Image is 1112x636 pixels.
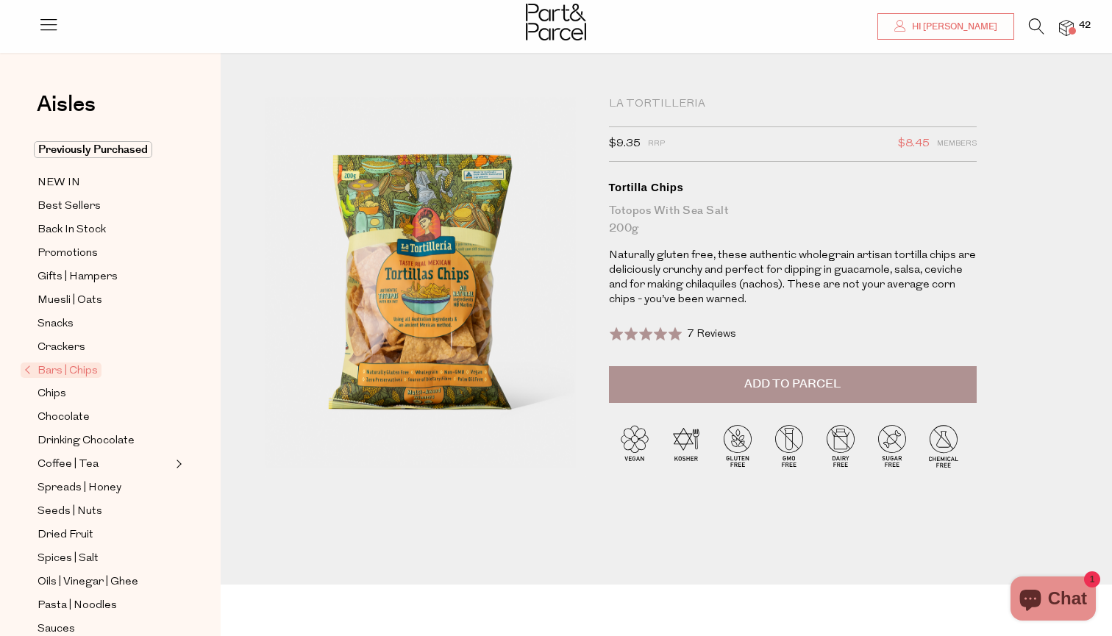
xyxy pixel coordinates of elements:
[648,135,665,154] span: RRP
[34,141,152,158] span: Previously Purchased
[38,408,171,426] a: Chocolate
[37,88,96,121] span: Aisles
[609,97,977,112] div: La Tortilleria
[609,420,660,471] img: P_P-ICONS-Live_Bec_V11_Vegan.svg
[38,502,171,521] a: Seeds | Nuts
[937,135,977,154] span: Members
[38,479,171,497] a: Spreads | Honey
[38,291,171,310] a: Muesli | Oats
[38,221,106,239] span: Back In Stock
[21,362,101,378] span: Bars | Chips
[38,526,93,544] span: Dried Fruit
[172,455,182,473] button: Expand/Collapse Coffee | Tea
[609,135,641,154] span: $9.35
[763,420,815,471] img: P_P-ICONS-Live_Bec_V11_GMO_Free.svg
[38,174,80,192] span: NEW IN
[38,432,171,450] a: Drinking Chocolate
[38,550,99,568] span: Spices | Salt
[38,339,85,357] span: Crackers
[38,596,171,615] a: Pasta | Noodles
[38,221,171,239] a: Back In Stock
[38,574,138,591] span: Oils | Vinegar | Ghee
[38,503,102,521] span: Seeds | Nuts
[38,315,74,333] span: Snacks
[609,366,977,403] button: Add to Parcel
[38,292,102,310] span: Muesli | Oats
[37,93,96,130] a: Aisles
[38,432,135,450] span: Drinking Chocolate
[38,385,171,403] a: Chips
[609,249,977,307] p: Naturally gluten free, these authentic wholegrain artisan tortilla chips are deliciously crunchy ...
[38,385,66,403] span: Chips
[609,202,977,237] div: Totopos with Sea Salt 200g
[38,526,171,544] a: Dried Fruit
[38,338,171,357] a: Crackers
[38,409,90,426] span: Chocolate
[38,244,171,262] a: Promotions
[38,315,171,333] a: Snacks
[918,420,969,471] img: P_P-ICONS-Live_Bec_V11_Chemical_Free.svg
[908,21,997,33] span: Hi [PERSON_NAME]
[38,268,171,286] a: Gifts | Hampers
[38,455,171,474] a: Coffee | Tea
[687,329,736,340] span: 7 Reviews
[660,420,712,471] img: P_P-ICONS-Live_Bec_V11_Kosher.svg
[712,420,763,471] img: P_P-ICONS-Live_Bec_V11_Gluten_Free.svg
[526,4,586,40] img: Part&Parcel
[38,141,171,159] a: Previously Purchased
[609,180,977,195] div: Tortilla Chips
[38,456,99,474] span: Coffee | Tea
[744,376,841,393] span: Add to Parcel
[1006,576,1100,624] inbox-online-store-chat: Shopify online store chat
[1059,20,1074,35] a: 42
[898,135,930,154] span: $8.45
[38,597,117,615] span: Pasta | Noodles
[38,245,98,262] span: Promotions
[265,97,587,477] img: Tortilla Chips
[24,362,171,379] a: Bars | Chips
[815,420,866,471] img: P_P-ICONS-Live_Bec_V11_Dairy_Free.svg
[1075,19,1094,32] span: 42
[38,549,171,568] a: Spices | Salt
[38,479,121,497] span: Spreads | Honey
[38,573,171,591] a: Oils | Vinegar | Ghee
[38,174,171,192] a: NEW IN
[877,13,1014,40] a: Hi [PERSON_NAME]
[866,420,918,471] img: P_P-ICONS-Live_Bec_V11_Sugar_Free.svg
[38,198,101,215] span: Best Sellers
[38,268,118,286] span: Gifts | Hampers
[38,197,171,215] a: Best Sellers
